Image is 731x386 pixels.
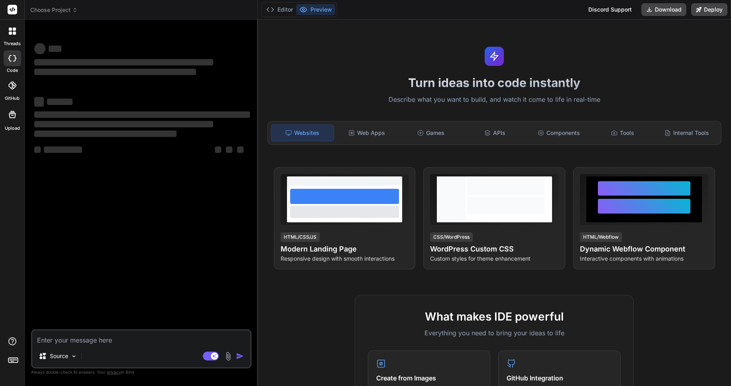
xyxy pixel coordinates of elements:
div: Games [400,125,462,141]
img: Pick Models [71,353,77,360]
span: ‌ [237,146,244,153]
div: CSS/WordPress [430,232,473,242]
h2: What makes IDE powerful [368,308,621,325]
h4: Dynamic Webflow Component [580,243,708,255]
button: Preview [296,4,335,15]
p: Describe what you want to build, and watch it come to life in real-time [263,95,726,105]
div: HTML/CSS/JS [281,232,320,242]
label: code [7,67,18,74]
p: Responsive design with smooth interactions [281,255,409,263]
h4: WordPress Custom CSS [430,243,558,255]
p: Everything you need to bring your ideas to life [368,328,621,338]
p: Source [50,352,68,360]
button: Editor [263,4,296,15]
img: icon [236,352,244,360]
h4: Modern Landing Page [281,243,409,255]
span: ‌ [34,69,196,75]
label: Upload [5,125,20,132]
button: Deploy [691,3,727,16]
div: HTML/Webflow [580,232,622,242]
p: Interactive components with animations [580,255,708,263]
p: Custom styles for theme enhancement [430,255,558,263]
div: Tools [591,125,654,141]
h4: Create from Images [376,373,482,383]
span: Choose Project [30,6,78,14]
span: ‌ [34,59,213,65]
span: ‌ [215,146,221,153]
span: ‌ [34,146,41,153]
span: ‌ [34,97,44,107]
h1: Turn ideas into code instantly [263,75,726,90]
span: privacy [107,370,121,374]
div: Web Apps [336,125,398,141]
span: ‌ [34,43,45,54]
span: ‌ [34,111,250,118]
button: Download [641,3,686,16]
img: attachment [224,352,233,361]
div: APIs [464,125,526,141]
p: Always double-check its answers. Your in Bind [31,368,252,376]
div: Components [528,125,590,141]
div: Websites [271,125,334,141]
span: ‌ [34,131,177,137]
label: threads [4,40,21,47]
span: ‌ [49,46,61,52]
span: ‌ [44,146,82,153]
div: Discord Support [584,3,637,16]
label: GitHub [5,95,20,102]
div: Internal Tools [656,125,718,141]
h4: GitHub Integration [507,373,612,383]
span: ‌ [226,146,232,153]
span: ‌ [34,121,213,127]
span: ‌ [47,99,73,105]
